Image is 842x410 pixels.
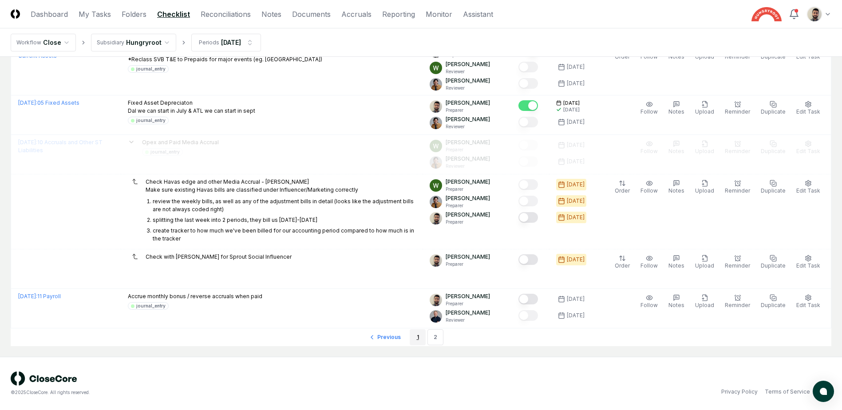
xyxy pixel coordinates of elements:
[563,106,580,113] div: [DATE]
[795,99,822,118] button: Edit Task
[146,253,292,261] p: Check with [PERSON_NAME] for Sprout Social Influencer
[668,108,684,115] span: Notes
[146,178,415,194] p: Check Havas edge and other Media Accrual - [PERSON_NAME] Make sure existing Havas bills are class...
[136,303,166,309] div: journal_entry
[723,99,752,118] button: Reminder
[430,117,442,129] img: ACg8ocIj8Ed1971QfF93IUVvJX6lPm3y0CRToLvfAg4p8TYQk6NAZIo=s96-c
[640,302,658,308] span: Follow
[430,62,442,74] img: ACg8ocIK_peNeqvot3Ahh9567LsVhi0q3GD2O_uFDzmfmpbAfkCWeQ=s96-c
[518,294,538,304] button: Mark complete
[639,178,660,197] button: Follow
[11,34,261,51] nav: breadcrumb
[640,187,658,194] span: Follow
[446,178,490,186] p: [PERSON_NAME]
[615,187,630,194] span: Order
[136,117,166,124] div: journal_entry
[668,187,684,194] span: Notes
[613,253,632,272] button: Order
[446,309,490,317] p: [PERSON_NAME]
[16,39,41,47] div: Workflow
[430,100,442,113] img: d09822cc-9b6d-4858-8d66-9570c114c672_214030b4-299a-48fd-ad93-fc7c7aef54c6.png
[807,7,822,21] img: d09822cc-9b6d-4858-8d66-9570c114c672_214030b4-299a-48fd-ad93-fc7c7aef54c6.png
[518,310,538,321] button: Mark complete
[426,9,452,20] a: Monitor
[518,196,538,206] button: Mark complete
[795,253,822,272] button: Edit Task
[725,262,750,269] span: Reminder
[446,99,490,107] p: [PERSON_NAME]
[668,262,684,269] span: Notes
[796,262,820,269] span: Edit Task
[446,77,490,85] p: [PERSON_NAME]
[410,329,426,345] a: 1
[640,262,658,269] span: Follow
[796,187,820,194] span: Edit Task
[128,292,262,300] p: Accrue monthly bonus / reverse accruals when paid
[18,99,79,106] a: [DATE]:05 Fixed Assets
[221,38,241,47] div: [DATE]
[446,300,490,307] p: Preparer
[796,108,820,115] span: Edit Task
[31,9,68,20] a: Dashboard
[761,108,786,115] span: Duplicate
[639,292,660,311] button: Follow
[725,108,750,115] span: Reminder
[446,107,490,114] p: Preparer
[567,311,585,319] div: [DATE]
[518,254,538,265] button: Mark complete
[446,194,490,202] p: [PERSON_NAME]
[667,178,686,197] button: Notes
[751,7,782,21] img: Hungryroot logo
[518,78,538,89] button: Mark complete
[446,253,490,261] p: [PERSON_NAME]
[615,262,630,269] span: Order
[446,317,490,323] p: Reviewer
[11,389,421,396] div: © 2025 CloseCore. All rights reserved.
[567,79,585,87] div: [DATE]
[567,63,585,71] div: [DATE]
[430,78,442,91] img: ACg8ocIj8Ed1971QfF93IUVvJX6lPm3y0CRToLvfAg4p8TYQk6NAZIo=s96-c
[695,187,714,194] span: Upload
[639,99,660,118] button: Follow
[79,9,111,20] a: My Tasks
[796,302,820,308] span: Edit Task
[723,292,752,311] button: Reminder
[567,256,585,264] div: [DATE]
[518,100,538,111] button: Mark complete
[199,39,219,47] div: Periods
[463,9,493,20] a: Assistant
[153,227,414,242] p: create tracker to how much we've been billed for our accounting period compared to how much is in...
[18,99,37,106] span: [DATE] :
[446,68,490,75] p: Reviewer
[667,99,686,118] button: Notes
[725,302,750,308] span: Reminder
[18,293,37,300] span: [DATE] :
[759,99,787,118] button: Duplicate
[97,39,124,47] div: Subsidiary
[11,328,831,346] nav: pagination
[11,371,77,386] img: logo
[518,212,538,223] button: Mark complete
[693,99,716,118] button: Upload
[667,253,686,272] button: Notes
[430,196,442,208] img: ACg8ocIj8Ed1971QfF93IUVvJX6lPm3y0CRToLvfAg4p8TYQk6NAZIo=s96-c
[430,212,442,225] img: d09822cc-9b6d-4858-8d66-9570c114c672_214030b4-299a-48fd-ad93-fc7c7aef54c6.png
[567,181,585,189] div: [DATE]
[765,388,810,396] a: Terms of Service
[446,211,490,219] p: [PERSON_NAME]
[382,9,415,20] a: Reporting
[122,9,146,20] a: Folders
[292,9,331,20] a: Documents
[695,262,714,269] span: Upload
[446,202,490,209] p: Preparer
[693,178,716,197] button: Upload
[813,381,834,402] button: atlas-launcher
[446,123,490,130] p: Reviewer
[446,186,490,193] p: Preparer
[136,66,166,72] div: journal_entry
[430,179,442,192] img: ACg8ocIK_peNeqvot3Ahh9567LsVhi0q3GD2O_uFDzmfmpbAfkCWeQ=s96-c
[695,108,714,115] span: Upload
[446,219,490,225] p: Preparer
[518,117,538,127] button: Mark complete
[446,85,490,91] p: Reviewer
